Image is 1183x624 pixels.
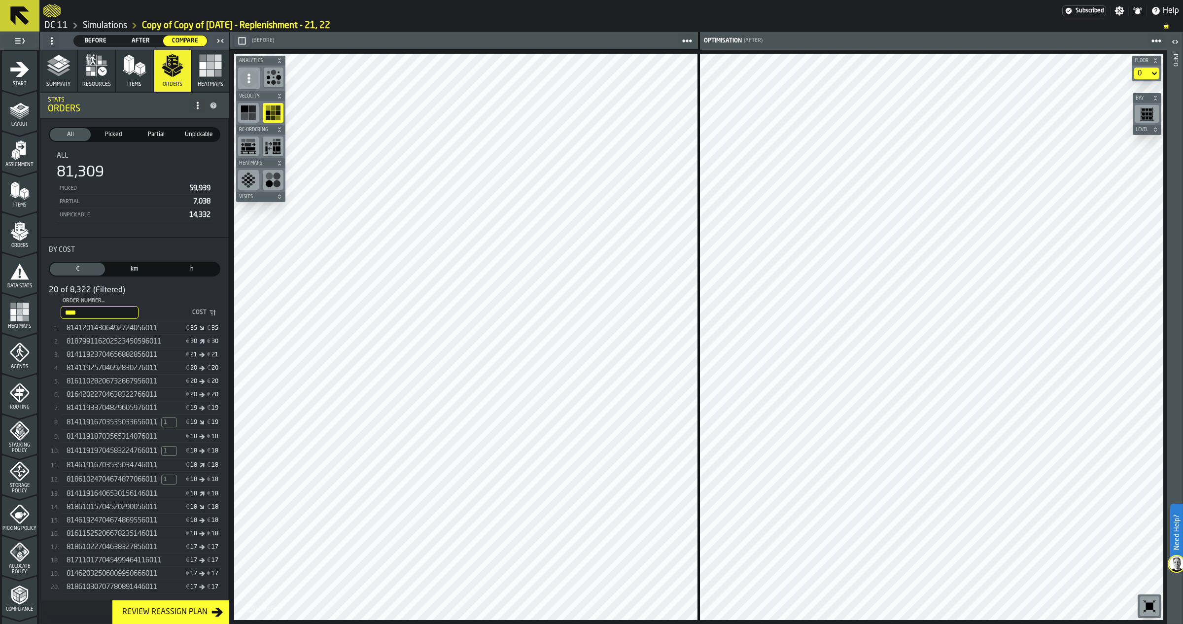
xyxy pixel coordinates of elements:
[43,20,1179,32] nav: Breadcrumb
[61,567,220,580] div: StatList-item-[object Object]
[186,391,189,398] span: €
[57,208,212,221] div: StatList-item-Unpickable
[2,253,37,292] li: menu Data Stats
[1062,5,1106,16] a: link-to-/wh/i/2e91095d-d0fa-471d-87cf-b9f7f81665fc/settings/billing
[236,125,285,135] button: button-
[59,212,185,218] div: Unpickable
[49,284,220,296] div: 20 of 8,322 (Filtered)
[61,306,139,319] input: label
[186,544,189,551] span: €
[61,321,220,335] div: StatList-item-[object Object]
[207,530,210,537] span: €
[211,570,218,577] div: 17
[161,446,177,456] span: Unpickable Lines
[164,263,219,276] div: thumb
[265,172,281,188] svg: show consignee
[211,584,218,590] div: 17
[67,476,157,484] span: 81861024704674877066011
[177,127,220,142] label: button-switch-multi-Unpickable (14,332)
[190,433,197,440] div: 18
[190,530,197,537] div: 18
[49,246,75,254] span: By Cost
[49,262,106,277] label: button-switch-multi-Cost
[138,130,174,139] span: Partial
[2,293,37,333] li: menu Heatmaps
[744,37,763,44] span: (After)
[190,490,197,497] div: 18
[190,365,197,372] div: 20
[118,606,211,618] div: Review Reassign Plan
[57,152,212,160] div: Title
[2,122,37,127] span: Layout
[161,417,177,427] span: Unpickable Lines
[61,472,220,487] div: StatList-item-[object Object]
[163,35,207,46] div: thumb
[211,365,218,372] div: 20
[241,139,256,154] svg: show triggered reorders heatmap
[67,583,157,591] span: 81861030707780891446011
[109,265,160,274] span: km
[207,433,210,440] span: €
[78,36,114,45] span: Before
[190,338,197,345] div: 30
[186,419,189,426] span: €
[207,544,210,551] span: €
[186,530,189,537] span: €
[123,36,159,45] span: After
[57,195,212,208] div: StatList-item-Partial
[211,504,218,511] div: 18
[93,128,134,141] div: thumb
[236,192,285,202] button: button-
[189,185,210,192] span: 59,939
[207,584,210,590] span: €
[237,161,275,166] span: Heatmaps
[2,132,37,171] li: menu Assignment
[61,580,220,593] div: StatList-item-[object Object]
[2,443,37,453] span: Stacking Policy
[266,69,281,85] svg: Show Congestion
[213,35,227,47] label: button-toggle-Close me
[136,128,176,141] div: thumb
[236,135,261,158] div: button-toolbar-undefined
[236,158,285,168] button: button-
[61,554,220,567] div: StatList-item-[object Object]
[186,504,189,511] span: €
[48,97,190,104] div: Stats
[207,504,210,511] span: €
[265,139,281,154] svg: show applied reorders heatmap
[2,564,37,575] span: Allocate Policy
[1134,96,1150,101] span: Bay
[211,530,218,537] div: 18
[1111,6,1128,16] label: button-toggle-Settings
[207,405,210,412] span: €
[166,265,217,274] span: h
[67,503,157,511] span: 81861015704520290056011
[2,283,37,289] span: Data Stats
[207,325,210,332] span: €
[67,391,157,399] span: 81642022704638322766011
[193,198,210,205] span: 7,038
[186,351,189,358] span: €
[61,500,220,514] div: StatList-item-[object Object]
[67,324,157,332] span: 81412014306492724056011
[67,517,157,524] span: 81461924704674869556011
[52,265,103,274] span: €
[211,351,218,358] div: 21
[92,127,135,142] label: button-switch-multi-Picked (59,939)
[63,298,104,304] span: label
[112,600,229,624] button: button-Review Reassign Plan
[237,194,275,200] span: Visits
[1171,505,1182,560] label: Need Help?
[57,152,68,160] span: All
[211,391,218,398] div: 20
[211,378,218,385] div: 20
[1163,5,1179,17] span: Help
[186,570,189,577] span: €
[186,448,189,454] span: €
[2,212,37,252] li: menu Orders
[1132,56,1161,66] button: button-
[186,325,189,332] span: €
[46,81,70,88] span: Summary
[74,35,118,46] div: thumb
[186,433,189,440] span: €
